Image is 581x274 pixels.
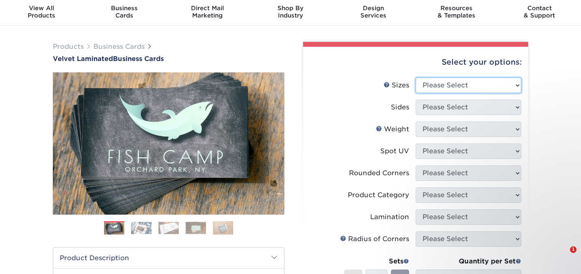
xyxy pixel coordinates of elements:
a: Velvet LaminatedBusiness Cards [53,55,284,63]
div: Services [332,4,415,19]
iframe: Intercom live chat [553,246,573,266]
h1: Business Cards [53,55,284,63]
div: Sets [344,257,409,266]
div: Sides [391,102,409,112]
span: Velvet Laminated [53,55,113,63]
div: Product Category [348,190,409,200]
img: Business Cards 05 [213,221,233,235]
iframe: Intercom notifications message [418,191,581,252]
span: Business [83,4,166,12]
img: Business Cards 03 [158,222,179,234]
span: 1 [570,246,577,253]
span: Resources [415,4,498,12]
div: Marketing [166,4,249,19]
span: Contact [498,4,581,12]
div: Spot UV [380,146,409,156]
div: Weight [376,124,409,134]
div: Sizes [384,80,409,90]
div: Quantity per Set [416,257,521,266]
span: Design [332,4,415,12]
a: Business Cards [93,43,145,50]
iframe: Google Customer Reviews [2,249,69,271]
div: Radius of Corners [340,234,409,244]
div: Select your options: [310,47,522,78]
div: & Templates [415,4,498,19]
h2: Product Description [53,248,284,268]
span: Direct Mail [166,4,249,12]
img: Business Cards 01 [104,218,124,239]
div: Cards [83,4,166,19]
div: Industry [249,4,332,19]
span: Shop By [249,4,332,12]
div: Lamination [370,212,409,222]
img: Velvet Laminated 01 [53,28,284,259]
div: Rounded Corners [349,168,409,178]
img: Business Cards 02 [131,222,152,234]
div: & Support [498,4,581,19]
img: Business Cards 04 [186,222,206,234]
a: Products [53,43,84,50]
